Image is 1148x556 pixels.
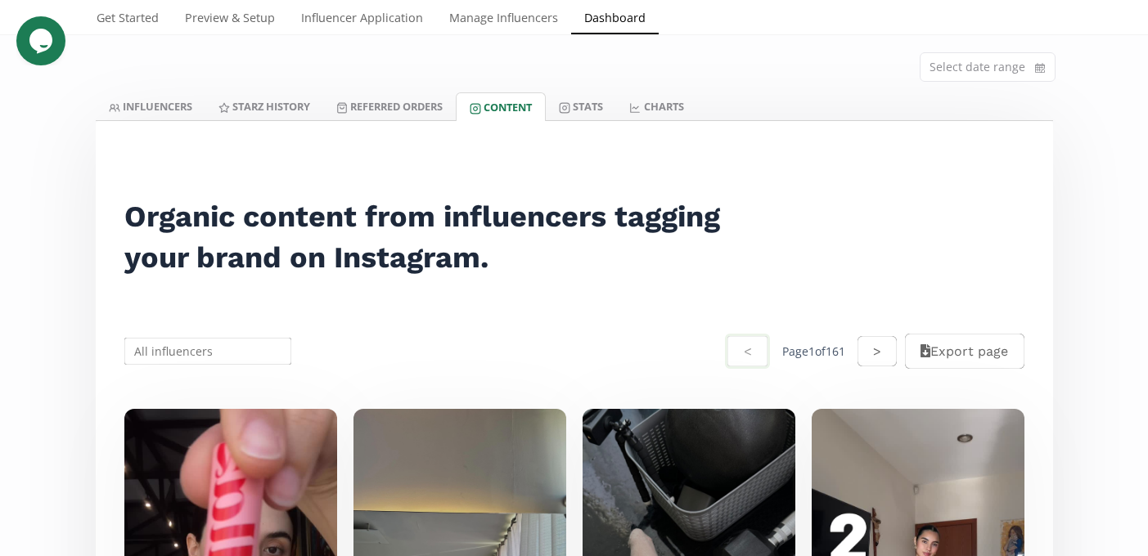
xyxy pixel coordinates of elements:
a: CHARTS [616,92,696,120]
a: Dashboard [571,3,659,36]
a: Starz HISTORY [205,92,323,120]
div: Page 1 of 161 [782,343,845,360]
a: Referred Orders [323,92,456,120]
input: All influencers [122,335,295,367]
a: Get Started [83,3,172,36]
a: Influencer Application [288,3,436,36]
button: Export page [905,334,1024,369]
h2: Organic content from influencers tagging your brand on Instagram. [124,196,741,278]
svg: calendar [1035,60,1045,76]
a: Manage Influencers [436,3,571,36]
button: < [725,334,769,369]
button: > [858,336,897,366]
a: INFLUENCERS [96,92,205,120]
a: Content [456,92,546,121]
iframe: chat widget [16,16,69,65]
a: Preview & Setup [172,3,288,36]
a: Stats [546,92,616,120]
